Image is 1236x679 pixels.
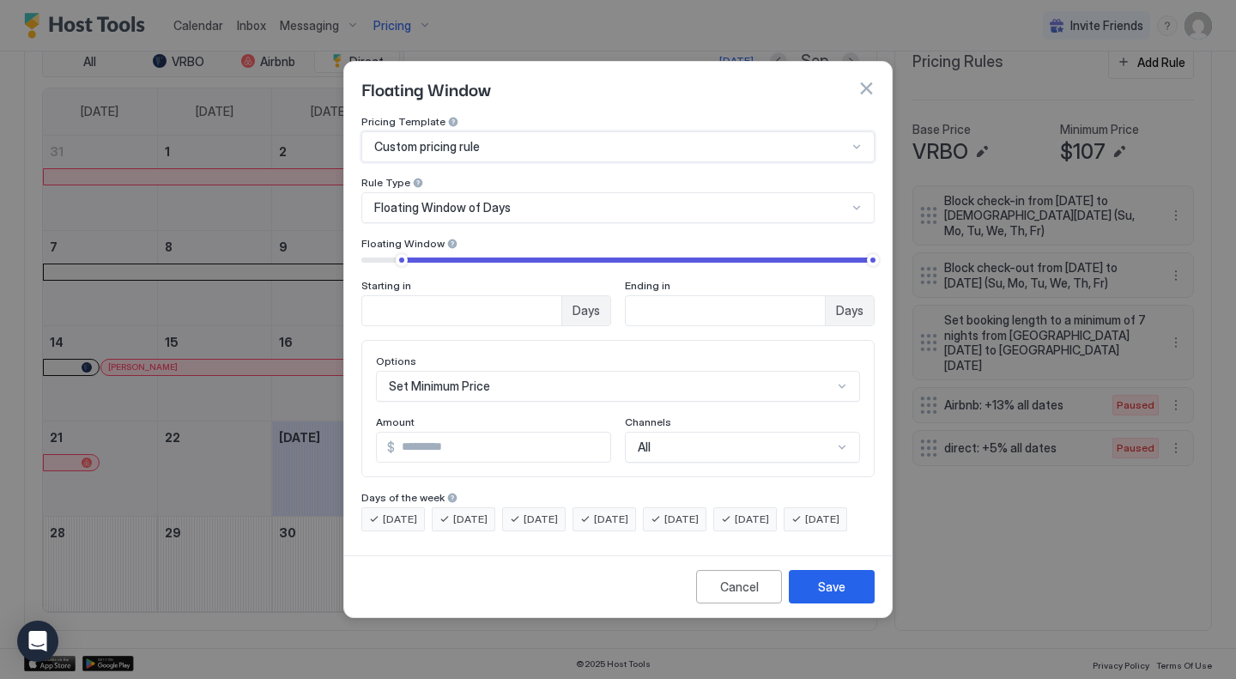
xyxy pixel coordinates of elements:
[594,512,628,527] span: [DATE]
[789,570,875,603] button: Save
[361,279,411,292] span: Starting in
[735,512,769,527] span: [DATE]
[374,200,511,215] span: Floating Window of Days
[383,512,417,527] span: [DATE]
[626,296,825,325] input: Input Field
[696,570,782,603] button: Cancel
[376,415,415,428] span: Amount
[17,621,58,662] div: Open Intercom Messenger
[389,379,490,394] span: Set Minimum Price
[361,491,445,504] span: Days of the week
[361,115,445,128] span: Pricing Template
[376,355,416,367] span: Options
[625,279,670,292] span: Ending in
[625,415,671,428] span: Channels
[638,440,651,455] span: All
[374,139,480,155] span: Custom pricing rule
[805,512,839,527] span: [DATE]
[387,440,395,455] span: $
[573,303,600,318] span: Days
[395,433,610,462] input: Input Field
[664,512,699,527] span: [DATE]
[361,176,410,189] span: Rule Type
[361,237,445,250] span: Floating Window
[720,578,759,596] div: Cancel
[836,303,863,318] span: Days
[524,512,558,527] span: [DATE]
[361,76,491,101] span: Floating Window
[453,512,488,527] span: [DATE]
[818,578,845,596] div: Save
[362,296,561,325] input: Input Field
